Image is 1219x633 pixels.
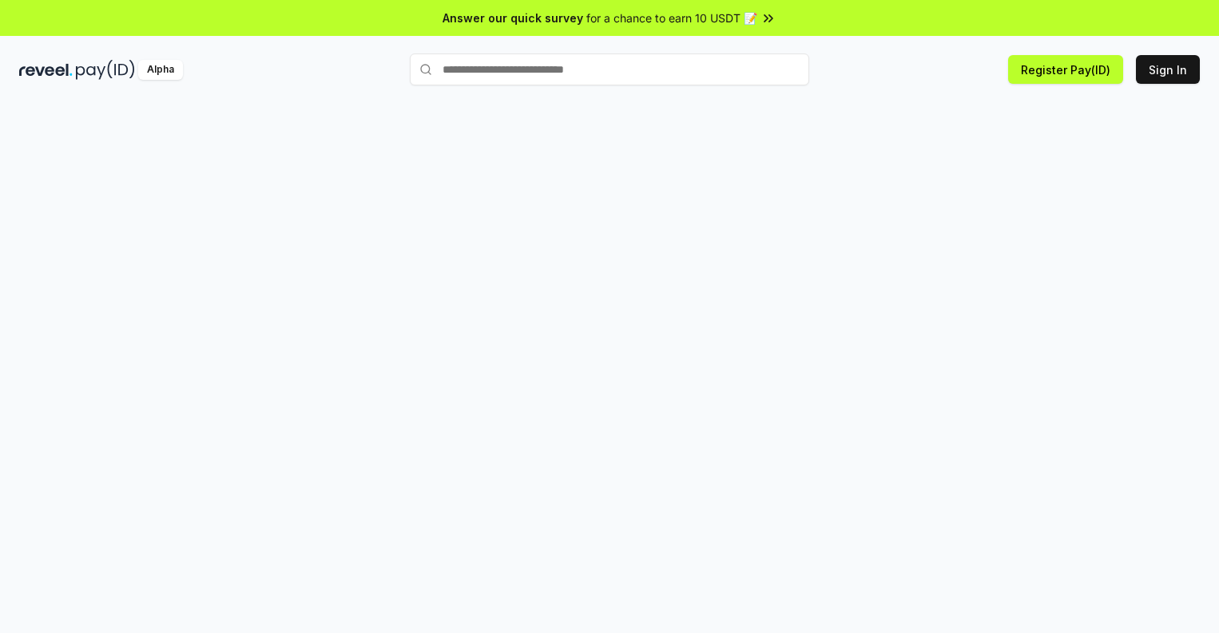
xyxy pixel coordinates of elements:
[19,60,73,80] img: reveel_dark
[586,10,757,26] span: for a chance to earn 10 USDT 📝
[1008,55,1123,84] button: Register Pay(ID)
[76,60,135,80] img: pay_id
[1136,55,1200,84] button: Sign In
[138,60,183,80] div: Alpha
[443,10,583,26] span: Answer our quick survey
